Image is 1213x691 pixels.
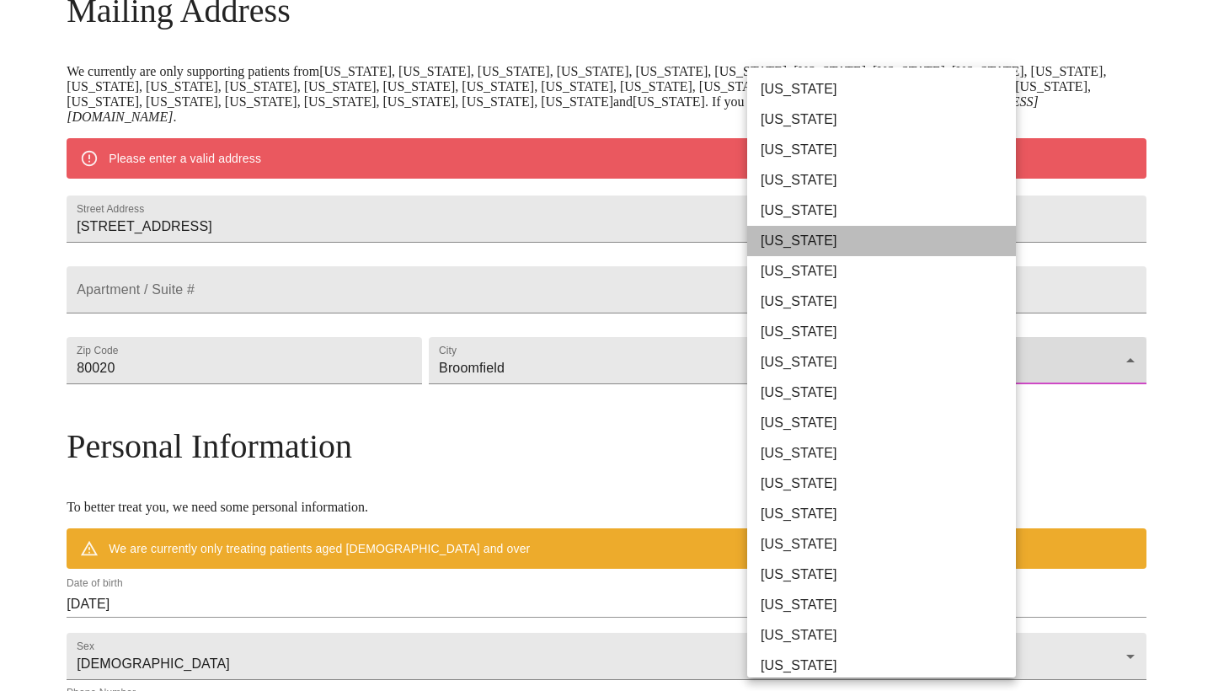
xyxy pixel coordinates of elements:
[747,590,1016,620] li: [US_STATE]
[747,560,1016,590] li: [US_STATE]
[747,165,1016,196] li: [US_STATE]
[747,438,1016,469] li: [US_STATE]
[747,256,1016,287] li: [US_STATE]
[747,347,1016,378] li: [US_STATE]
[747,287,1016,317] li: [US_STATE]
[747,226,1016,256] li: [US_STATE]
[747,529,1016,560] li: [US_STATE]
[747,469,1016,499] li: [US_STATE]
[747,378,1016,408] li: [US_STATE]
[747,499,1016,529] li: [US_STATE]
[747,620,1016,651] li: [US_STATE]
[747,104,1016,135] li: [US_STATE]
[747,651,1016,681] li: [US_STATE]
[747,196,1016,226] li: [US_STATE]
[747,135,1016,165] li: [US_STATE]
[747,408,1016,438] li: [US_STATE]
[747,317,1016,347] li: [US_STATE]
[747,74,1016,104] li: [US_STATE]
